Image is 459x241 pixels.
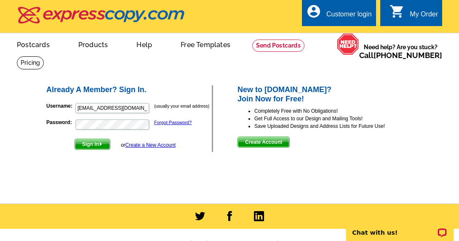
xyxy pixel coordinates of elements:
[125,142,176,148] a: Create a New Account
[374,51,442,60] a: [PHONE_NUMBER]
[306,4,321,19] i: account_circle
[3,34,63,54] a: Postcards
[65,34,122,54] a: Products
[46,102,75,110] label: Username:
[238,137,289,147] span: Create Account
[238,85,414,103] h2: New to [DOMAIN_NAME]? Join Now for Free!
[123,34,165,54] a: Help
[359,43,442,60] span: Need help? Are you stuck?
[254,107,414,115] li: Completely Free with No Obligations!
[326,11,372,22] div: Customer login
[306,9,372,20] a: account_circle Customer login
[99,142,103,146] img: button-next-arrow-white.png
[359,51,442,60] span: Call
[46,119,75,126] label: Password:
[75,139,110,149] span: Sign In
[390,4,405,19] i: shopping_cart
[254,122,414,130] li: Save Uploaded Designs and Address Lists for Future Use!
[167,34,244,54] a: Free Templates
[154,103,209,109] small: (usually your email address)
[238,137,290,148] button: Create Account
[341,215,459,241] iframe: LiveChat chat widget
[410,11,438,22] div: My Order
[154,120,192,125] a: Forgot Password?
[390,9,438,20] a: shopping_cart My Order
[46,85,212,95] h2: Already A Member? Sign In.
[337,33,359,55] img: help
[75,139,110,150] button: Sign In
[121,141,176,149] div: or
[254,115,414,122] li: Get Full Access to our Design and Mailing Tools!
